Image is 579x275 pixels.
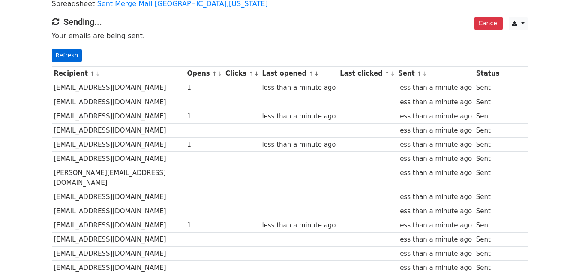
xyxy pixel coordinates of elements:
div: less than a minute ago [398,206,472,216]
td: Sent [474,247,501,261]
td: [EMAIL_ADDRESS][DOMAIN_NAME] [52,218,185,233]
div: less than a minute ago [398,249,472,259]
th: Sent [396,66,474,81]
div: less than a minute ago [262,140,336,150]
a: ↓ [254,70,259,77]
td: [EMAIL_ADDRESS][DOMAIN_NAME] [52,109,185,123]
td: Sent [474,261,501,275]
p: Your emails are being sent. [52,31,528,40]
div: 1 [187,221,221,230]
td: Sent [474,109,501,123]
a: ↓ [390,70,395,77]
a: ↓ [423,70,427,77]
div: less than a minute ago [398,235,472,245]
div: 1 [187,112,221,121]
th: Clicks [223,66,260,81]
th: Recipient [52,66,185,81]
div: 1 [187,83,221,93]
div: less than a minute ago [398,112,472,121]
td: Sent [474,95,501,109]
div: less than a minute ago [398,263,472,273]
td: [EMAIL_ADDRESS][DOMAIN_NAME] [52,152,185,166]
td: [EMAIL_ADDRESS][DOMAIN_NAME] [52,95,185,109]
a: ↑ [90,70,95,77]
td: Sent [474,190,501,204]
td: Sent [474,204,501,218]
div: less than a minute ago [262,221,336,230]
a: ↑ [417,70,422,77]
div: less than a minute ago [398,154,472,164]
td: [EMAIL_ADDRESS][DOMAIN_NAME] [52,123,185,137]
td: Sent [474,152,501,166]
th: Last clicked [338,66,396,81]
iframe: Chat Widget [536,234,579,275]
div: less than a minute ago [398,140,472,150]
div: less than a minute ago [398,83,472,93]
td: Sent [474,218,501,233]
td: [EMAIL_ADDRESS][DOMAIN_NAME] [52,233,185,247]
h4: Sending... [52,17,528,27]
a: ↓ [218,70,222,77]
div: less than a minute ago [398,97,472,107]
th: Opens [185,66,224,81]
td: Sent [474,81,501,95]
td: [EMAIL_ADDRESS][DOMAIN_NAME] [52,247,185,261]
div: less than a minute ago [398,192,472,202]
div: less than a minute ago [398,126,472,136]
a: ↑ [249,70,253,77]
a: Refresh [52,49,82,62]
td: Sent [474,123,501,137]
div: 1 [187,140,221,150]
td: [PERSON_NAME][EMAIL_ADDRESS][DOMAIN_NAME] [52,166,185,190]
td: Sent [474,138,501,152]
a: Cancel [474,17,502,30]
td: [EMAIL_ADDRESS][DOMAIN_NAME] [52,190,185,204]
td: [EMAIL_ADDRESS][DOMAIN_NAME] [52,261,185,275]
td: Sent [474,166,501,190]
div: less than a minute ago [398,221,472,230]
div: less than a minute ago [398,168,472,178]
div: less than a minute ago [262,83,336,93]
a: ↑ [385,70,390,77]
td: [EMAIL_ADDRESS][DOMAIN_NAME] [52,138,185,152]
div: less than a minute ago [262,112,336,121]
td: Sent [474,233,501,247]
th: Status [474,66,501,81]
td: [EMAIL_ADDRESS][DOMAIN_NAME] [52,81,185,95]
a: ↓ [314,70,319,77]
a: ↑ [309,70,313,77]
th: Last opened [260,66,338,81]
td: [EMAIL_ADDRESS][DOMAIN_NAME] [52,204,185,218]
a: ↓ [96,70,100,77]
a: ↑ [212,70,217,77]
